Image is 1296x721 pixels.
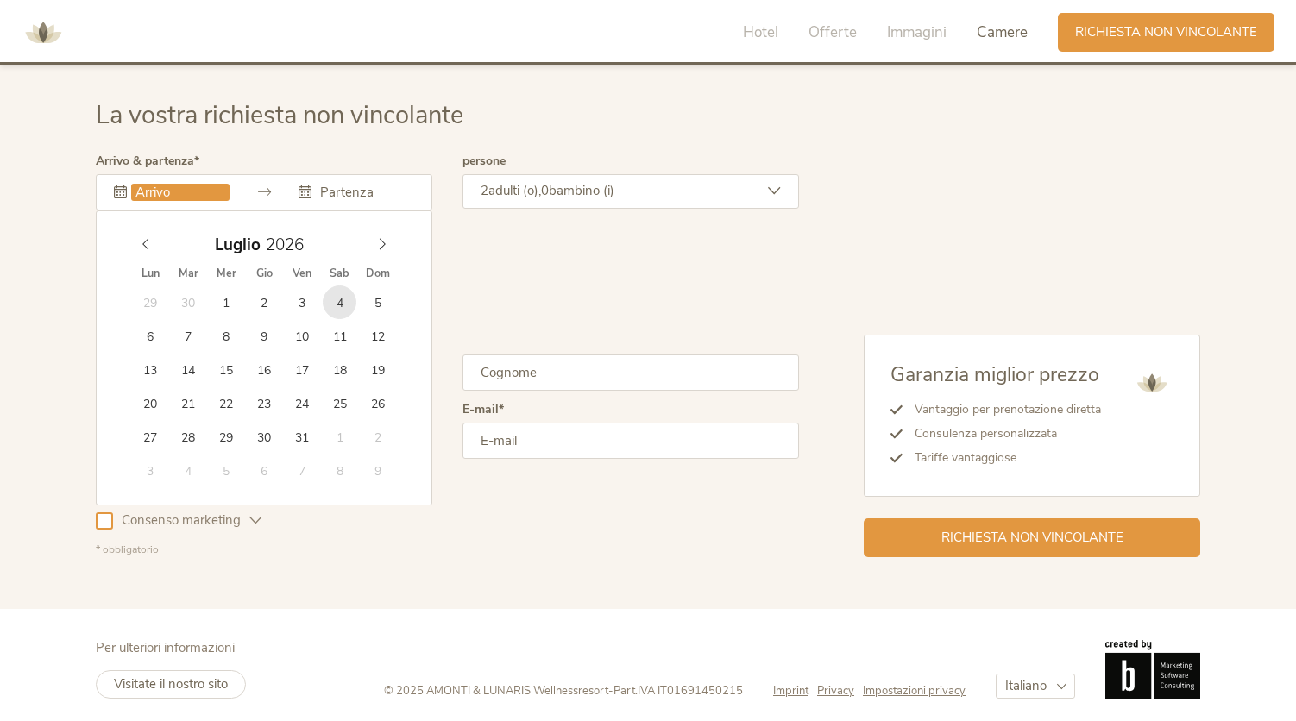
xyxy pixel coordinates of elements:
[209,285,242,319] span: Luglio 1, 2026
[1105,640,1200,699] img: Brandnamic GmbH | Leading Hospitality Solutions
[808,22,857,42] span: Offerte
[887,22,947,42] span: Immagini
[1130,361,1173,404] img: AMONTI & LUNARIS Wellnessresort
[131,268,169,279] span: Lun
[613,683,743,699] span: Part.IVA IT01691450215
[316,184,414,201] input: Partenza
[863,683,966,699] a: Impostazioni privacy
[361,420,394,454] span: Agosto 2, 2026
[134,285,167,319] span: Giugno 29, 2026
[209,420,242,454] span: Luglio 29, 2026
[285,285,318,319] span: Luglio 3, 2026
[361,386,394,420] span: Luglio 26, 2026
[283,268,321,279] span: Ven
[903,398,1101,422] li: Vantaggio per prenotazione diretta
[323,319,356,353] span: Luglio 11, 2026
[209,454,242,487] span: Agosto 5, 2026
[134,454,167,487] span: Agosto 3, 2026
[209,319,242,353] span: Luglio 8, 2026
[549,182,614,199] span: bambino (i)
[134,319,167,353] span: Luglio 6, 2026
[359,268,397,279] span: Dom
[96,98,463,132] span: La vostra richiesta non vincolante
[131,184,230,201] input: Arrivo
[541,182,549,199] span: 0
[172,420,205,454] span: Luglio 28, 2026
[1075,23,1257,41] span: Richiesta non vincolante
[608,683,613,699] span: -
[462,404,504,416] label: E-mail
[903,422,1101,446] li: Consulenza personalizzata
[384,683,608,699] span: © 2025 AMONTI & LUNARIS Wellnessresort
[245,268,283,279] span: Gio
[172,319,205,353] span: Luglio 7, 2026
[890,361,1099,388] span: Garanzia miglior prezzo
[462,423,799,459] input: E-mail
[247,285,280,319] span: Luglio 2, 2026
[323,285,356,319] span: Luglio 4, 2026
[17,7,69,59] img: AMONTI & LUNARIS Wellnessresort
[169,268,207,279] span: Mar
[361,353,394,386] span: Luglio 19, 2026
[172,386,205,420] span: Luglio 21, 2026
[817,683,854,699] span: Privacy
[285,386,318,420] span: Luglio 24, 2026
[773,683,817,699] a: Imprint
[481,182,488,199] span: 2
[247,353,280,386] span: Luglio 16, 2026
[207,268,245,279] span: Mer
[247,386,280,420] span: Luglio 23, 2026
[114,675,228,693] span: Visitate il nostro sito
[462,354,799,391] input: Cognome
[323,420,356,454] span: Agosto 1, 2026
[134,420,167,454] span: Luglio 27, 2026
[247,319,280,353] span: Luglio 9, 2026
[96,155,199,167] label: Arrivo & partenza
[321,268,359,279] span: Sab
[323,454,356,487] span: Agosto 8, 2026
[247,454,280,487] span: Agosto 6, 2026
[209,353,242,386] span: Luglio 15, 2026
[209,386,242,420] span: Luglio 22, 2026
[361,319,394,353] span: Luglio 12, 2026
[941,529,1123,547] span: Richiesta non vincolante
[323,386,356,420] span: Luglio 25, 2026
[361,285,394,319] span: Luglio 5, 2026
[96,639,235,656] span: Per ulteriori informazioni
[134,353,167,386] span: Luglio 13, 2026
[817,683,863,699] a: Privacy
[285,319,318,353] span: Luglio 10, 2026
[96,670,246,699] a: Visitate il nostro sito
[462,155,506,167] label: persone
[134,386,167,420] span: Luglio 20, 2026
[903,446,1101,470] li: Tariffe vantaggiose
[285,454,318,487] span: Agosto 7, 2026
[977,22,1028,42] span: Camere
[113,511,249,530] span: Consenso marketing
[743,22,778,42] span: Hotel
[285,353,318,386] span: Luglio 17, 2026
[96,542,799,557] div: * obbligatorio
[773,683,808,699] span: Imprint
[261,234,318,256] input: Year
[488,182,541,199] span: adulti (o),
[172,353,205,386] span: Luglio 14, 2026
[361,454,394,487] span: Agosto 9, 2026
[172,454,205,487] span: Agosto 4, 2026
[285,420,318,454] span: Luglio 31, 2026
[247,420,280,454] span: Luglio 30, 2026
[172,285,205,319] span: Giugno 30, 2026
[323,353,356,386] span: Luglio 18, 2026
[17,26,69,38] a: AMONTI & LUNARIS Wellnessresort
[215,237,261,254] span: Luglio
